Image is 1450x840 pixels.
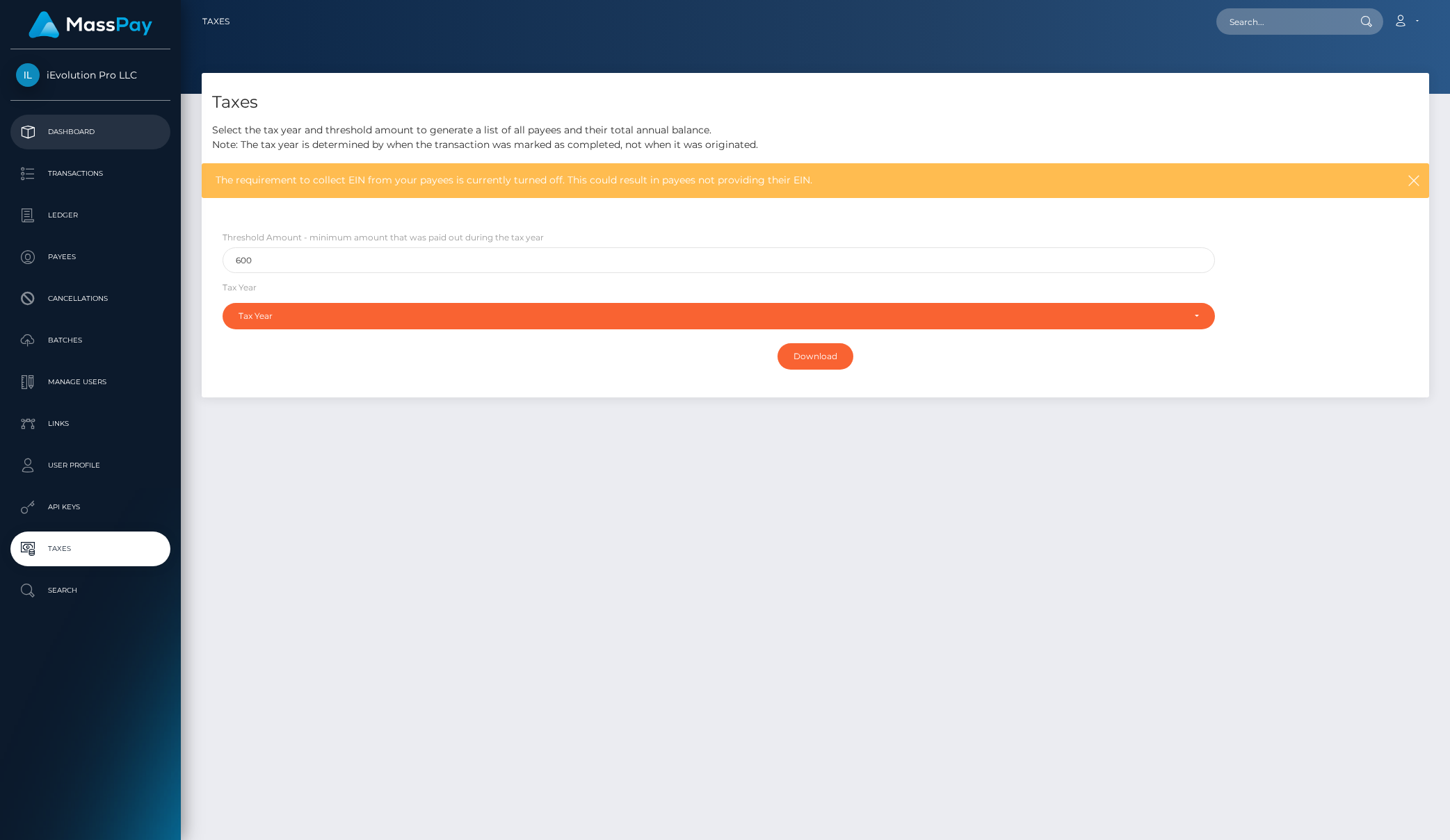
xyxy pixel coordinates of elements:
a: Manage Users [10,365,170,400]
label: Tax Year [223,281,257,294]
a: Transactions [10,156,170,191]
a: Search [10,573,170,608]
label: Threshold Amount - minimum amount that was paid out during the tax year [223,231,544,244]
p: Dashboard [16,122,165,142]
h4: Taxes [212,90,1419,115]
a: Batches [10,323,170,358]
img: MassPay Logo [29,11,152,38]
p: Payees [16,247,165,267]
a: Links [10,406,170,441]
p: User Profile [16,455,165,476]
p: Select the tax year and threshold amount to generate a list of all payees and their total annual ... [212,123,1419,152]
span: The requirement to collect EIN from your payees is currently turned off. This could result in pay... [216,173,1283,188]
a: Dashboard [10,115,170,149]
a: Ledger [10,198,170,233]
p: Links [16,413,165,434]
input: Download [778,343,853,370]
div: Tax Year [239,311,1183,322]
p: Ledger [16,205,165,226]
a: Taxes [202,7,229,36]
a: Cancellations [10,281,170,316]
p: API Keys [16,497,165,518]
p: Cancellations [16,288,165,309]
a: Taxes [10,532,170,566]
input: Search... [1216,8,1347,35]
p: Transactions [16,163,165,184]
a: User Profile [10,448,170,483]
p: Batches [16,330,165,351]
a: Payees [10,240,170,274]
span: iEvolution Pro LLC [10,69,170,81]
p: Manage Users [16,372,165,393]
button: Tax Year [223,303,1215,329]
p: Taxes [16,538,165,559]
p: Search [16,580,165,601]
a: API Keys [10,490,170,525]
img: iEvolution Pro LLC [16,63,40,87]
